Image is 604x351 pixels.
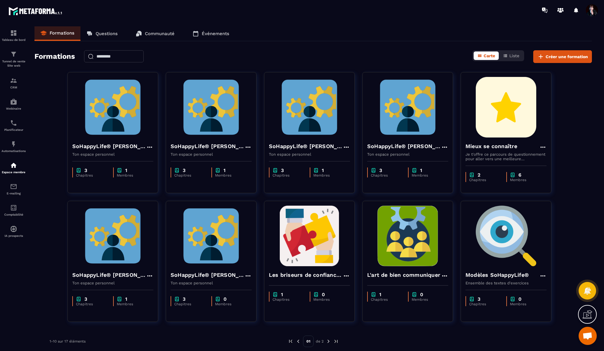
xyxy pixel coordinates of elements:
p: 1 [224,167,226,173]
a: automationsautomationsAutomatisations [2,136,26,157]
p: Membres [313,297,344,302]
p: Membres [510,302,540,306]
button: Liste [499,51,523,60]
p: Chapitres [174,302,205,306]
p: Ton espace personnel [171,152,252,157]
h4: Mieux se connaître [465,142,517,151]
p: Questions [96,31,118,36]
a: automationsautomationsEspace membre [2,157,26,178]
p: IA prospects [2,234,26,237]
p: Ton espace personnel [171,281,252,285]
p: Membres [412,297,442,302]
p: 1-10 sur 17 éléments [50,339,86,343]
p: 3 [84,167,87,173]
p: Ton espace personnel [72,152,153,157]
h4: Modèles SoHappyLife® [465,271,529,279]
img: chapter [117,167,122,173]
a: emailemailE-mailing [2,178,26,200]
img: formation-background [269,77,350,137]
span: Créer une formation [546,54,588,60]
p: 1 [281,292,283,297]
a: formationformationTableau de bord [2,25,26,46]
p: Ton espace personnel [367,152,448,157]
img: formation-background [367,77,448,137]
p: 3 [379,167,382,173]
p: Membres [510,178,540,182]
img: formation-background [171,206,252,266]
img: prev [288,339,293,344]
img: chapter [371,167,376,173]
p: 6 [518,172,521,178]
img: prev [295,339,301,344]
p: Tunnel de vente Site web [2,59,26,68]
p: E-mailing [2,192,26,195]
p: Ton espace personnel [72,281,153,285]
a: formation-backgroundL'art de bien communiquerchapter1Chapitreschapter0Membres [362,201,461,329]
p: Webinaire [2,107,26,110]
img: chapter [412,167,417,173]
h4: Les briseurs de confiance dans l'entreprise [269,271,343,279]
p: Membres [215,302,246,306]
p: Membres [313,173,344,177]
img: automations [10,225,17,233]
a: Ouvrir le chat [579,327,597,345]
img: formation-background [269,206,350,266]
button: Créer une formation [533,50,592,63]
p: Automatisations [2,149,26,153]
p: Chapitres [174,173,205,177]
img: chapter [174,167,180,173]
p: Je t'offre ce parcours de questionnement pour aller vers une meilleure connaissance de toi et de ... [465,152,547,161]
img: chapter [412,292,417,297]
a: formation-backgroundSoHappyLife® [PERSON_NAME]Ton espace personnelchapter3Chapitreschapter1Membres [362,72,461,201]
h4: SoHappyLife® [PERSON_NAME] [72,271,146,279]
img: chapter [469,172,475,178]
p: 0 [518,296,521,302]
img: automations [10,98,17,105]
p: 3 [84,296,87,302]
p: 3 [183,167,185,173]
img: chapter [510,296,515,302]
img: next [333,339,339,344]
p: 1 [125,167,127,173]
img: logo [8,5,63,16]
p: Tableau de bord [2,38,26,41]
h4: SoHappyLife® [PERSON_NAME] [269,142,343,151]
img: formation-background [465,206,547,266]
img: automations [10,141,17,148]
img: next [326,339,331,344]
p: Planificateur [2,128,26,131]
img: chapter [215,296,220,302]
a: formationformationCRM [2,72,26,94]
h4: SoHappyLife® [PERSON_NAME] [367,142,441,151]
img: chapter [174,296,180,302]
img: automations [10,162,17,169]
a: formation-backgroundSoHappyLife® [PERSON_NAME]Ton espace personnelchapter3Chapitreschapter1Membres [166,72,264,201]
p: Membres [117,173,147,177]
img: formation-background [171,77,252,137]
p: Chapitres [76,173,107,177]
p: 2 [478,172,480,178]
img: chapter [76,167,81,173]
img: accountant [10,204,17,211]
p: Espace membre [2,171,26,174]
p: Chapitres [469,178,500,182]
img: chapter [469,296,475,302]
h4: L'art de bien communiquer [367,271,440,279]
a: accountantaccountantComptabilité [2,200,26,221]
p: 1 [322,167,324,173]
img: chapter [313,292,319,297]
p: 3 [183,296,185,302]
p: Chapitres [273,173,304,177]
p: de 2 [316,339,324,344]
img: chapter [273,292,278,297]
a: formation-backgroundSoHappyLife® [PERSON_NAME]Ton espace personnelchapter3Chapitreschapter1Membres [67,201,166,329]
img: formation [10,77,17,84]
a: schedulerschedulerPlanificateur [2,115,26,136]
p: 3 [281,167,284,173]
img: formation-background [72,206,153,266]
p: 1 [379,292,381,297]
p: Membres [117,302,147,306]
p: Membres [412,173,442,177]
h4: SoHappyLife® [PERSON_NAME] [171,271,244,279]
p: 1 [420,167,422,173]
